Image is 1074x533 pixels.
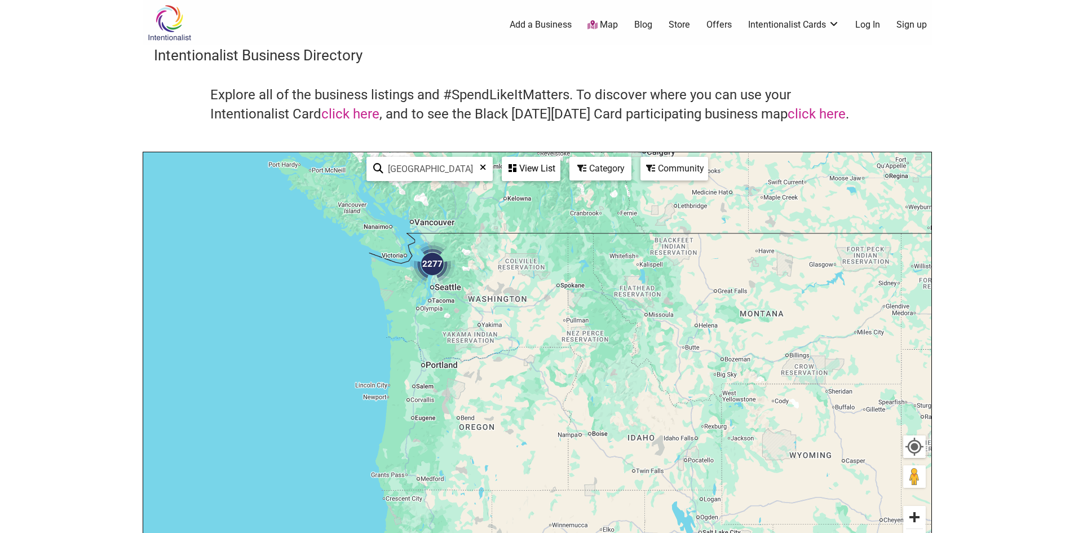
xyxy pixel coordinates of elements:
img: Intentionalist [143,5,196,41]
h3: Intentionalist Business Directory [154,45,921,65]
a: Offers [706,19,732,31]
div: Type to search and filter [366,157,493,181]
button: Your Location [903,435,926,458]
div: See a list of the visible businesses [502,157,560,181]
div: Category [571,158,630,179]
a: Log In [855,19,880,31]
div: View List [503,158,559,179]
a: click here [321,106,379,122]
a: Add a Business [510,19,572,31]
div: Community [642,158,707,179]
button: Zoom in [903,506,926,528]
div: Filter by category [569,157,631,180]
a: click here [788,106,846,122]
button: Drag Pegman onto the map to open Street View [903,465,926,488]
div: Filter by Community [640,157,708,180]
h4: Explore all of the business listings and #SpendLikeItMatters. To discover where you can use your ... [210,86,864,124]
a: Store [669,19,690,31]
a: Map [587,19,618,32]
div: 2277 [410,241,455,287]
a: Sign up [896,19,927,31]
a: Intentionalist Cards [748,19,839,31]
input: Type to find and filter... [383,158,485,180]
a: Blog [634,19,652,31]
